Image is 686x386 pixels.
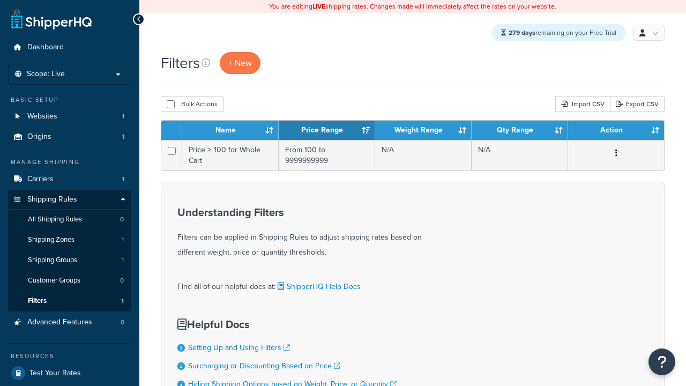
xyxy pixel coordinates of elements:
a: All Shipping Rules 0 [8,210,131,229]
span: 0 [121,318,124,327]
span: Dashboard [27,43,64,52]
li: Shipping Zones [8,230,131,250]
span: Test Your Rates [29,369,81,378]
li: Websites [8,107,131,127]
td: Price ≥ 100 for Whole Cart [182,140,279,170]
strong: 279 days [509,28,535,38]
th: Weight Range: activate to sort column ascending [375,121,472,140]
div: Filters can be applied in Shipping Rules to adjust shipping rates based on different weight, pric... [177,206,445,260]
th: Qty Range: activate to sort column ascending [472,121,568,140]
td: N/A [472,140,568,170]
li: Customer Groups [8,271,131,291]
span: 1 [122,132,124,142]
span: Websites [27,112,57,121]
span: 0 [120,276,124,285]
a: Surcharging or Discounting Based on Price [188,360,340,372]
span: 0 [120,215,124,224]
b: LIVE [312,2,325,11]
h3: Understanding Filters [177,206,445,218]
li: Carriers [8,169,131,189]
a: Export CSV [610,96,665,112]
a: + New [220,52,260,74]
a: Test Your Rates [8,363,131,383]
a: Shipping Zones 1 [8,230,131,250]
span: Carriers [27,175,54,184]
h3: Helpful Docs [177,318,397,330]
div: Manage Shipping [8,158,131,167]
span: All Shipping Rules [28,215,82,224]
span: Filters [28,296,47,306]
a: Carriers 1 [8,169,131,189]
span: Customer Groups [28,276,80,285]
div: Resources [8,352,131,361]
span: Shipping Groups [28,256,77,265]
span: Scope: Live [27,70,65,79]
span: Shipping Rules [27,195,77,204]
a: Websites 1 [8,107,131,127]
th: Price Range: activate to sort column ascending [279,121,375,140]
a: Shipping Rules [8,190,131,210]
li: Advanced Features [8,313,131,332]
div: Find all of our helpful docs at: [177,271,445,294]
span: 1 [122,175,124,184]
a: Setting Up and Using Filters [188,342,290,353]
td: N/A [375,140,472,170]
span: 1 [121,296,124,306]
a: ShipperHQ Home [11,8,92,29]
li: Filters [8,291,131,311]
a: ShipperHQ Help Docs [275,281,361,292]
button: Bulk Actions [161,96,223,112]
a: Filters 1 [8,291,131,311]
span: 1 [122,235,124,244]
span: Shipping Zones [28,235,74,244]
li: Shipping Rules [8,190,131,312]
a: Origins 1 [8,127,131,147]
div: Import CSV [555,96,610,112]
th: Action: activate to sort column ascending [568,121,664,140]
button: Open Resource Center [648,348,675,375]
td: From 100 to 9999999999 [279,140,375,170]
div: Basic Setup [8,95,131,105]
h1: Filters [161,53,200,73]
li: Origins [8,127,131,147]
div: remaining on your Free Trial [491,24,626,41]
th: Name: activate to sort column ascending [182,121,279,140]
span: + New [228,57,252,69]
a: Customer Groups 0 [8,271,131,291]
a: Dashboard [8,38,131,57]
span: 1 [122,256,124,265]
span: Origins [27,132,51,142]
a: Advanced Features 0 [8,313,131,332]
li: Shipping Groups [8,250,131,270]
a: Shipping Groups 1 [8,250,131,270]
span: 1 [122,112,124,121]
span: Advanced Features [27,318,92,327]
li: All Shipping Rules [8,210,131,229]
